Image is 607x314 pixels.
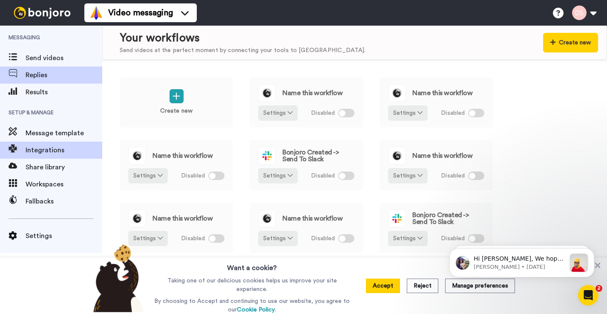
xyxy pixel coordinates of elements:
[258,168,298,183] button: Settings
[152,276,352,294] p: Taking one of our delicious cookies helps us improve your site experience.
[128,168,168,183] button: Settings
[595,285,602,292] span: 2
[119,77,233,128] a: Create new
[152,215,213,222] span: Name this workflow
[388,105,428,121] button: Settings
[578,285,598,305] iframe: Intercom live chat
[26,87,102,97] span: Results
[441,109,465,118] span: Disabled
[26,196,102,206] span: Fallbacks
[10,7,74,19] img: bj-logo-header-white.svg
[258,105,298,121] button: Settings
[311,172,335,180] span: Disabled
[26,231,102,241] span: Settings
[181,234,205,243] span: Disabled
[128,231,168,246] button: Settings
[259,84,276,102] img: logo_round_yellow.svg
[388,168,428,183] button: Settings
[237,307,275,313] a: Cookie Policy
[282,149,354,163] span: Bonjoro Created -> Send To Slack
[412,152,472,159] span: Name this workflow
[249,140,363,191] a: Bonjoro Created -> Send To SlackSettings Disabled
[89,6,103,20] img: vm-color.svg
[119,202,233,253] a: Name this workflowSettings Disabled
[379,202,493,253] a: Bonjoro Created -> Send To SlackSettings Disabled
[259,210,276,227] img: logo_round_yellow.svg
[379,140,493,191] a: Name this workflowSettings Disabled
[379,77,493,128] a: Name this workflowSettings Disabled
[412,90,472,96] span: Name this workflow
[366,279,400,293] button: Accept
[441,172,465,180] span: Disabled
[26,70,102,80] span: Replies
[282,215,342,222] span: Name this workflow
[86,244,149,312] img: bear-with-cookie.png
[26,162,102,172] span: Share library
[282,90,342,96] span: Name this workflow
[181,172,205,180] span: Disabled
[437,231,607,291] iframe: Intercom notifications message
[311,109,335,118] span: Disabled
[249,202,363,253] a: Name this workflowSettings Disabled
[129,210,146,227] img: logo_round_yellow.svg
[258,231,298,246] button: Settings
[388,210,406,227] img: logo_slack.svg
[152,297,352,314] p: By choosing to Accept and continuing to use our website, you agree to our .
[388,84,406,102] img: logo_round_yellow.svg
[388,231,428,246] button: Settings
[129,147,146,164] img: logo_round_yellow.svg
[311,234,335,243] span: Disabled
[108,7,173,19] span: Video messaging
[388,147,406,164] img: logo_round_yellow.svg
[249,77,363,128] a: Name this workflowSettings Disabled
[120,30,365,46] div: Your workflows
[227,258,277,273] h3: Want a cookie?
[119,140,233,191] a: Name this workflowSettings Disabled
[26,53,102,63] span: Send videos
[543,33,598,52] button: Create new
[407,279,438,293] button: Reject
[160,107,193,116] p: Create new
[26,179,102,189] span: Workspaces
[26,145,102,155] span: Integrations
[412,212,484,225] span: Bonjoro Created -> Send To Slack
[259,147,276,164] img: logo_slack.svg
[26,128,102,138] span: Message template
[120,46,365,55] div: Send videos at the perfect moment by connecting your tools to [GEOGRAPHIC_DATA].
[152,152,213,159] span: Name this workflow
